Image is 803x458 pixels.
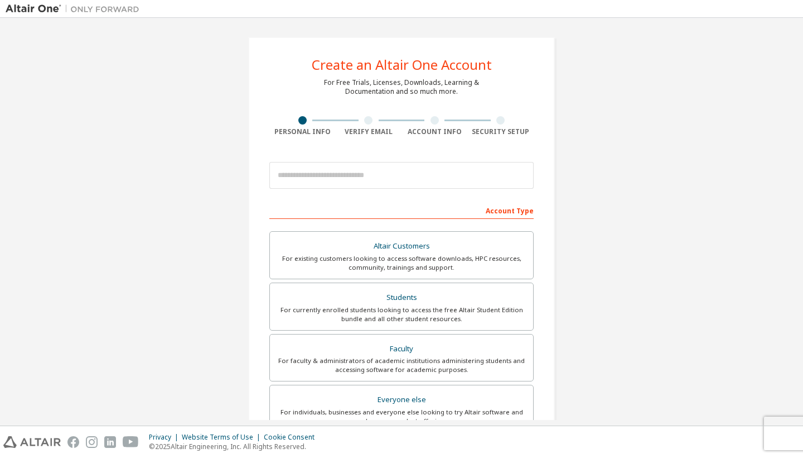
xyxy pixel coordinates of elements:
[149,442,321,451] p: © 2025 Altair Engineering, Inc. All Rights Reserved.
[312,58,492,71] div: Create an Altair One Account
[468,127,534,136] div: Security Setup
[6,3,145,15] img: Altair One
[67,436,79,448] img: facebook.svg
[149,433,182,442] div: Privacy
[104,436,116,448] img: linkedin.svg
[269,201,534,219] div: Account Type
[401,127,468,136] div: Account Info
[277,254,526,272] div: For existing customers looking to access software downloads, HPC resources, community, trainings ...
[277,290,526,306] div: Students
[277,392,526,408] div: Everyone else
[277,238,526,254] div: Altair Customers
[3,436,61,448] img: altair_logo.svg
[277,341,526,357] div: Faculty
[269,127,336,136] div: Personal Info
[324,78,479,96] div: For Free Trials, Licenses, Downloads, Learning & Documentation and so much more.
[123,436,139,448] img: youtube.svg
[277,408,526,426] div: For individuals, businesses and everyone else looking to try Altair software and explore our prod...
[277,356,526,374] div: For faculty & administrators of academic institutions administering students and accessing softwa...
[336,127,402,136] div: Verify Email
[182,433,264,442] div: Website Terms of Use
[86,436,98,448] img: instagram.svg
[264,433,321,442] div: Cookie Consent
[277,306,526,323] div: For currently enrolled students looking to access the free Altair Student Edition bundle and all ...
